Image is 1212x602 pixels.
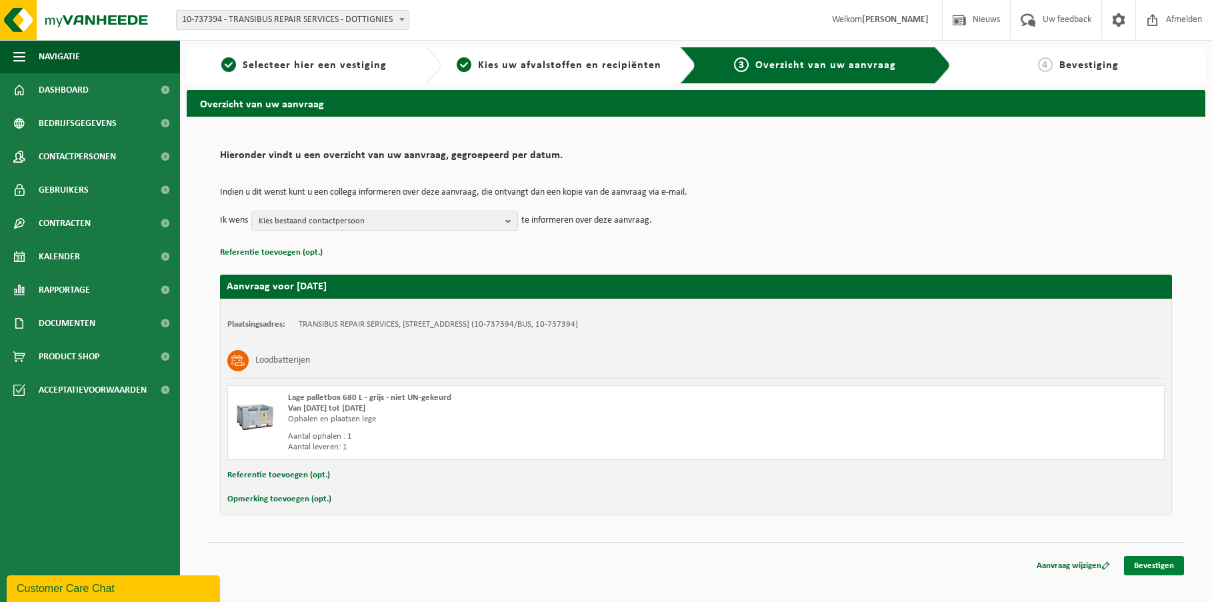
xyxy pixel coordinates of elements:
[193,57,415,73] a: 1Selecteer hier een vestiging
[521,211,652,231] p: te informeren over deze aanvraag.
[221,57,236,72] span: 1
[187,90,1205,116] h2: Overzicht van uw aanvraag
[235,393,275,433] img: PB-LB-0680-HPE-GY-01.png
[457,57,471,72] span: 2
[755,60,896,71] span: Overzicht van uw aanvraag
[176,10,409,30] span: 10-737394 - TRANSIBUS REPAIR SERVICES - DOTTIGNIES
[288,393,451,402] span: Lage palletbox 680 L - grijs - niet UN-gekeurd
[39,240,80,273] span: Kalender
[39,207,91,240] span: Contracten
[299,319,578,330] td: TRANSIBUS REPAIR SERVICES, [STREET_ADDRESS] (10-737394/BUS, 10-737394)
[1038,57,1053,72] span: 4
[1027,556,1120,575] a: Aanvraag wijzigen
[288,442,749,453] div: Aantal leveren: 1
[39,40,80,73] span: Navigatie
[39,307,95,340] span: Documenten
[39,140,116,173] span: Contactpersonen
[255,350,310,371] h3: Loodbatterijen
[227,320,285,329] strong: Plaatsingsadres:
[39,373,147,407] span: Acceptatievoorwaarden
[227,467,330,484] button: Referentie toevoegen (opt.)
[227,491,331,508] button: Opmerking toevoegen (opt.)
[478,60,661,71] span: Kies uw afvalstoffen en recipiënten
[220,150,1172,168] h2: Hieronder vindt u een overzicht van uw aanvraag, gegroepeerd per datum.
[259,211,500,231] span: Kies bestaand contactpersoon
[220,244,323,261] button: Referentie toevoegen (opt.)
[220,211,248,231] p: Ik wens
[227,281,327,292] strong: Aanvraag voor [DATE]
[862,15,929,25] strong: [PERSON_NAME]
[39,273,90,307] span: Rapportage
[177,11,409,29] span: 10-737394 - TRANSIBUS REPAIR SERVICES - DOTTIGNIES
[288,414,749,425] div: Ophalen en plaatsen lege
[39,107,117,140] span: Bedrijfsgegevens
[1124,556,1184,575] a: Bevestigen
[243,60,387,71] span: Selecteer hier een vestiging
[288,404,365,413] strong: Van [DATE] tot [DATE]
[39,73,89,107] span: Dashboard
[448,57,669,73] a: 2Kies uw afvalstoffen en recipiënten
[251,211,518,231] button: Kies bestaand contactpersoon
[220,188,1172,197] p: Indien u dit wenst kunt u een collega informeren over deze aanvraag, die ontvangt dan een kopie v...
[39,173,89,207] span: Gebruikers
[734,57,749,72] span: 3
[7,573,223,602] iframe: chat widget
[288,431,749,442] div: Aantal ophalen : 1
[1059,60,1119,71] span: Bevestiging
[39,340,99,373] span: Product Shop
